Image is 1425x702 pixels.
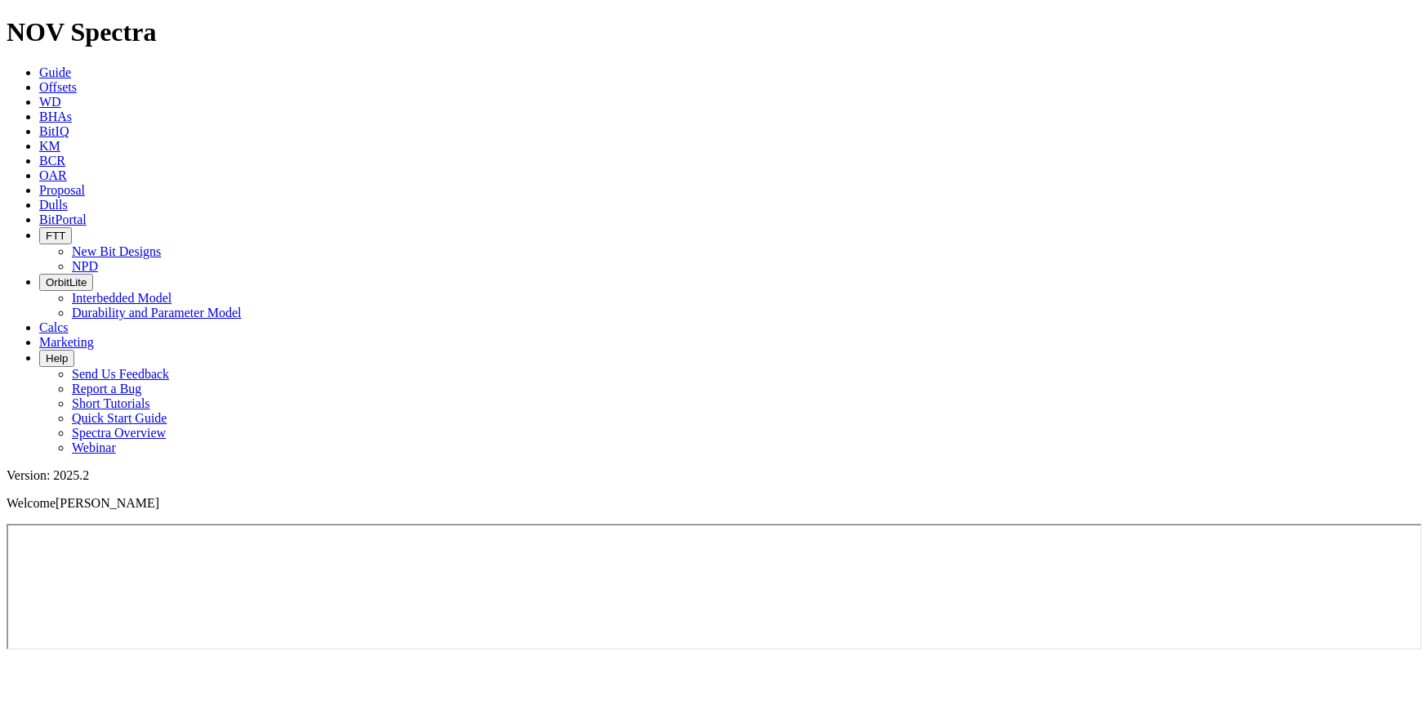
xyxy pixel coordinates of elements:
a: BHAs [39,110,72,123]
a: Send Us Feedback [72,367,169,381]
a: Proposal [39,183,85,197]
span: OrbitLite [46,276,87,288]
a: New Bit Designs [72,244,161,258]
a: Guide [39,65,71,79]
a: Durability and Parameter Model [72,306,242,320]
a: WD [39,95,61,109]
a: KM [39,139,60,153]
span: Help [46,352,68,364]
a: Short Tutorials [72,396,150,410]
p: Welcome [7,496,1418,511]
span: [PERSON_NAME] [56,496,159,510]
a: Webinar [72,440,116,454]
button: FTT [39,227,72,244]
a: BCR [39,154,65,168]
a: Dulls [39,198,68,212]
h1: NOV Spectra [7,17,1418,47]
a: BitIQ [39,124,69,138]
a: Marketing [39,335,94,349]
button: Help [39,350,74,367]
a: OAR [39,168,67,182]
a: Quick Start Guide [72,411,167,425]
a: Calcs [39,320,69,334]
a: Offsets [39,80,77,94]
div: Version: 2025.2 [7,468,1418,483]
span: FTT [46,230,65,242]
a: Report a Bug [72,382,141,396]
a: Spectra Overview [72,426,166,440]
a: NPD [72,259,98,273]
button: OrbitLite [39,274,93,291]
a: Interbedded Model [72,291,171,305]
a: BitPortal [39,212,87,226]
